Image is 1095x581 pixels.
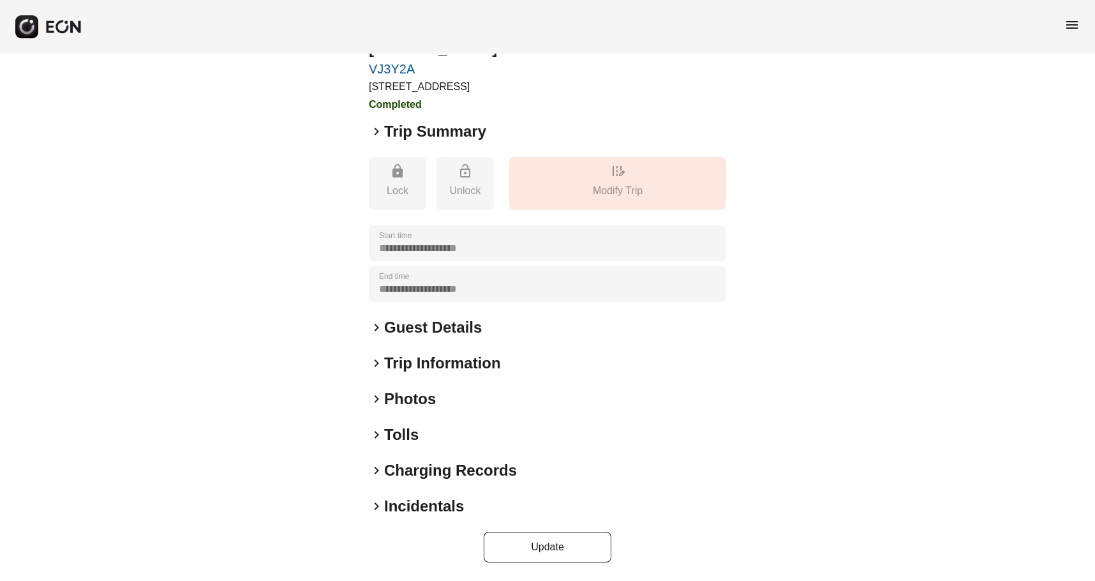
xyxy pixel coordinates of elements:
span: menu [1064,17,1080,33]
h2: Tolls [384,425,419,445]
span: keyboard_arrow_right [369,463,384,478]
h2: Guest Details [384,317,482,338]
button: Update [484,532,611,562]
h2: Trip Summary [384,121,486,142]
span: keyboard_arrow_right [369,427,384,442]
span: keyboard_arrow_right [369,499,384,514]
span: keyboard_arrow_right [369,124,384,139]
h2: Incidentals [384,496,464,517]
h3: Completed [369,97,497,112]
h2: Charging Records [384,460,517,481]
span: keyboard_arrow_right [369,391,384,407]
h2: Photos [384,389,436,409]
p: [STREET_ADDRESS] [369,79,497,94]
a: VJ3Y2A [369,61,497,77]
span: keyboard_arrow_right [369,356,384,371]
span: keyboard_arrow_right [369,320,384,335]
h2: Trip Information [384,353,501,373]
